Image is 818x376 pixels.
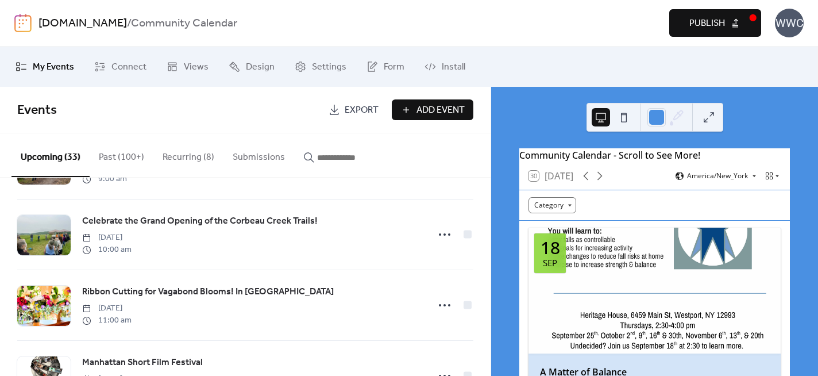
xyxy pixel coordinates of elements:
a: Export [320,99,387,120]
a: Settings [286,51,355,82]
img: logo [14,14,32,32]
a: Manhattan Short Film Festival [82,355,203,370]
a: Install [416,51,474,82]
button: Submissions [223,133,294,176]
span: 10:00 am [82,244,132,256]
span: Ribbon Cutting for Vagabond Blooms! In [GEOGRAPHIC_DATA] [82,285,334,299]
a: Design [220,51,283,82]
span: Export [345,103,379,117]
a: Ribbon Cutting for Vagabond Blooms! In [GEOGRAPHIC_DATA] [82,285,334,300]
a: Form [358,51,413,82]
span: Views [184,60,209,74]
span: Manhattan Short Film Festival [82,356,203,370]
span: My Events [33,60,74,74]
button: Upcoming (33) [11,133,90,177]
span: Events [17,98,57,123]
button: Recurring (8) [153,133,223,176]
a: [DOMAIN_NAME] [38,13,127,34]
span: Publish [689,17,725,30]
span: Celebrate the Grand Opening of the Corbeau Creek Trails! [82,214,318,228]
button: Add Event [392,99,473,120]
div: Sep [543,259,557,267]
b: Community Calendar [131,13,237,34]
span: Add Event [416,103,465,117]
button: Publish [669,9,761,37]
span: America/New_York [687,172,748,179]
b: / [127,13,131,34]
span: Install [442,60,465,74]
span: Settings [312,60,346,74]
span: Connect [111,60,146,74]
span: [DATE] [82,302,132,314]
a: Celebrate the Grand Opening of the Corbeau Creek Trails! [82,214,318,229]
a: Connect [86,51,155,82]
button: Past (100+) [90,133,153,176]
span: 9:00 am [82,173,127,185]
div: Community Calendar - Scroll to See More! [519,148,790,162]
span: 11:00 am [82,314,132,327]
a: My Events [7,51,83,82]
a: Views [158,51,217,82]
div: WWC [775,9,804,37]
span: Form [384,60,404,74]
span: [DATE] [82,232,132,244]
span: Design [246,60,275,74]
div: 18 [541,239,560,256]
